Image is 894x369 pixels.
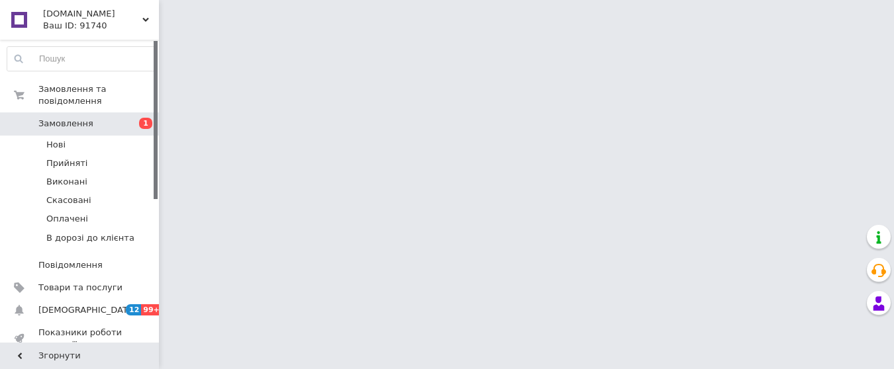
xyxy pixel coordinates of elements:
span: 12 [126,304,141,315]
span: Замовлення та повідомлення [38,83,159,107]
span: Товари та послуги [38,282,123,294]
input: Пошук [7,47,156,71]
span: Повідомлення [38,259,103,271]
span: Скасовані [46,194,91,206]
span: Виконані [46,176,87,188]
span: frutik.shop [43,8,142,20]
span: [DEMOGRAPHIC_DATA] [38,304,136,316]
span: Нові [46,139,66,151]
span: Оплачені [46,213,88,225]
span: В дорозі до клієнта [46,232,134,244]
span: 99+ [141,304,163,315]
span: Прийняті [46,157,87,169]
span: Замовлення [38,118,93,130]
div: Ваш ID: 91740 [43,20,159,32]
span: Показники роботи компанії [38,327,123,350]
span: 1 [139,118,152,129]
